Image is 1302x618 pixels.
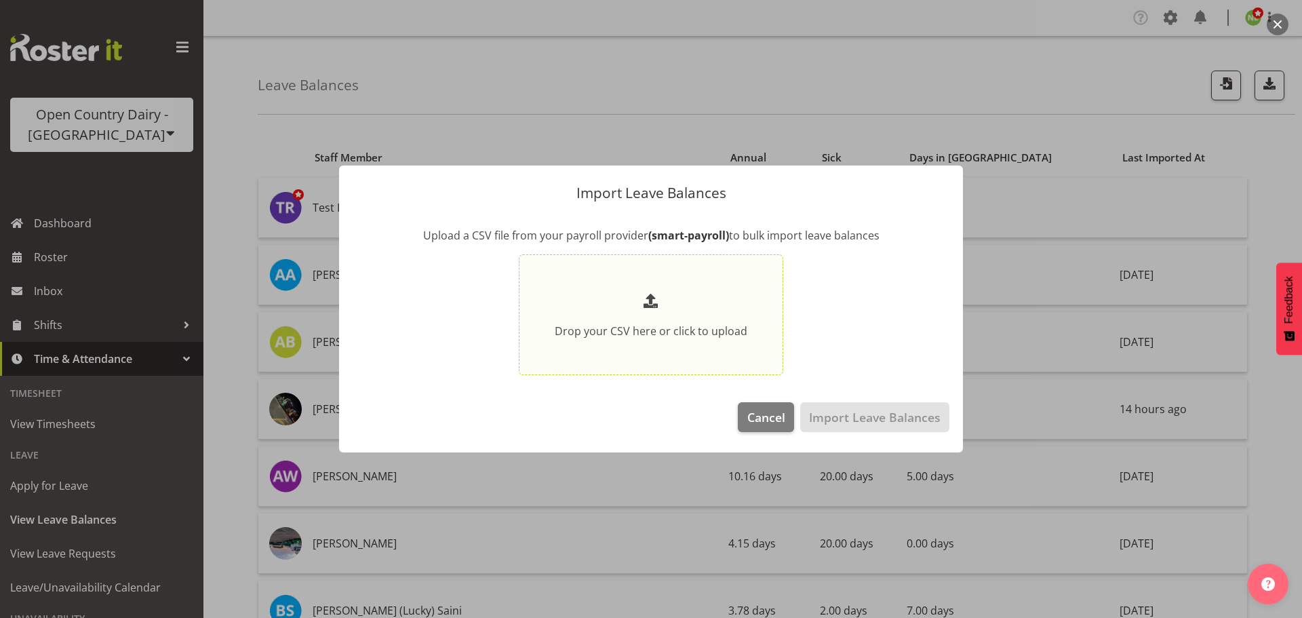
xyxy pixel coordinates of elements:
[747,408,785,426] span: Cancel
[555,323,747,339] p: Drop your CSV here or click to upload
[648,228,729,243] strong: (smart-payroll)
[800,402,949,432] button: Import Leave Balances
[353,186,949,200] p: Import Leave Balances
[1283,276,1295,324] span: Feedback
[809,408,941,426] span: Import Leave Balances
[1261,577,1275,591] img: help-xxl-2.png
[353,227,949,244] p: Upload a CSV file from your payroll provider to bulk import leave balances
[738,402,793,432] button: Cancel
[1276,263,1302,355] button: Feedback - Show survey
